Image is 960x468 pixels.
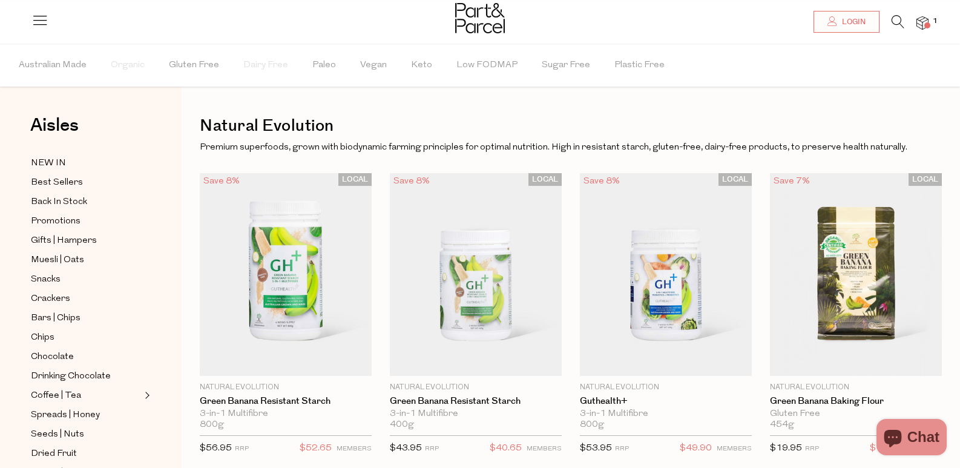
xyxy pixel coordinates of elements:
span: $56.95 [200,444,232,453]
a: Promotions [31,214,141,229]
span: 400g [390,420,414,430]
a: Spreads | Honey [31,407,141,423]
span: Muesli | Oats [31,253,84,268]
a: Green Banana Resistant Starch [390,396,562,407]
div: Gluten Free [770,409,942,420]
span: Dried Fruit [31,447,77,461]
span: 1 [930,16,941,27]
p: Natural Evolution [580,382,752,393]
span: $53.95 [580,444,612,453]
div: Save 7% [770,173,814,190]
span: Low FODMAP [456,44,518,87]
a: Coffee | Tea [31,388,141,403]
div: 3-in-1 Multifibre [390,409,562,420]
p: Premium superfoods, grown with biodynamic farming principles for optimal nutrition. High in resis... [200,140,942,156]
a: Back In Stock [31,194,141,209]
span: Organic [111,44,145,87]
span: Promotions [31,214,81,229]
a: 1 [916,16,929,29]
div: 3-in-1 Multifibre [580,409,752,420]
span: Keto [411,44,432,87]
a: Guthealth+ [580,396,752,407]
img: Part&Parcel [455,3,505,33]
p: Natural Evolution [200,382,372,393]
span: Drinking Chocolate [31,369,111,384]
img: Green Banana Baking Flour [770,173,942,376]
span: Paleo [312,44,336,87]
span: $40.65 [490,441,522,456]
span: $49.90 [680,441,712,456]
span: 454g [770,420,794,430]
span: Back In Stock [31,195,87,209]
span: Spreads | Honey [31,408,100,423]
span: Chocolate [31,350,74,364]
small: RRP [235,446,249,452]
div: Save 8% [390,173,433,190]
span: NEW IN [31,156,66,171]
small: RRP [425,446,439,452]
button: Expand/Collapse Coffee | Tea [142,388,150,403]
span: Snacks [31,272,61,287]
small: MEMBERS [717,446,752,452]
span: 800g [200,420,224,430]
span: LOCAL [718,173,752,186]
a: Drinking Chocolate [31,369,141,384]
a: Chips [31,330,141,345]
span: Dairy Free [243,44,288,87]
span: Australian Made [19,44,87,87]
a: Best Sellers [31,175,141,190]
span: $43.95 [390,444,422,453]
div: Save 8% [580,173,623,190]
small: MEMBERS [527,446,562,452]
span: Seeds | Nuts [31,427,84,442]
span: $18.54 [870,441,902,456]
a: Bars | Chips [31,311,141,326]
span: LOCAL [528,173,562,186]
small: MEMBERS [337,446,372,452]
small: RRP [615,446,629,452]
a: NEW IN [31,156,141,171]
div: Save 8% [200,173,243,190]
span: LOCAL [909,173,942,186]
span: LOCAL [338,173,372,186]
span: Plastic Free [614,44,665,87]
span: Gluten Free [169,44,219,87]
h1: Natural Evolution [200,112,942,140]
span: Vegan [360,44,387,87]
inbox-online-store-chat: Shopify online store chat [873,419,950,458]
a: Dried Fruit [31,446,141,461]
a: Chocolate [31,349,141,364]
span: Chips [31,331,54,345]
a: Gifts | Hampers [31,233,141,248]
span: Sugar Free [542,44,590,87]
span: Coffee | Tea [31,389,81,403]
span: Aisles [30,112,79,139]
p: Natural Evolution [390,382,562,393]
a: Snacks [31,272,141,287]
span: Gifts | Hampers [31,234,97,248]
span: Login [839,17,866,27]
span: $19.95 [770,444,802,453]
a: Seeds | Nuts [31,427,141,442]
img: Guthealth+ [580,173,752,376]
img: Green Banana Resistant Starch [200,173,372,376]
div: 3-in-1 Multifibre [200,409,372,420]
p: Natural Evolution [770,382,942,393]
a: Crackers [31,291,141,306]
a: Green Banana Resistant Starch [200,396,372,407]
a: Login [814,11,879,33]
span: Best Sellers [31,176,83,190]
a: Aisles [30,116,79,147]
a: Green Banana Baking Flour [770,396,942,407]
a: Muesli | Oats [31,252,141,268]
span: 800g [580,420,604,430]
span: Crackers [31,292,70,306]
small: RRP [805,446,819,452]
span: $52.65 [300,441,332,456]
span: Bars | Chips [31,311,81,326]
img: Green Banana Resistant Starch [390,173,562,376]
